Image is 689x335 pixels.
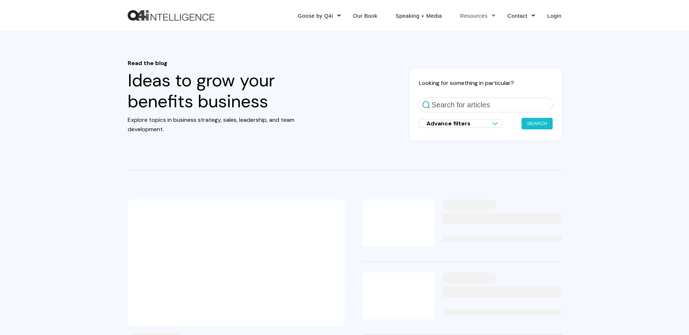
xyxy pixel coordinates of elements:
[426,120,471,127] span: Advance filters
[128,60,327,112] h1: Ideas to grow your benefits business
[128,10,214,21] a: Back to Home
[128,10,214,21] img: Q4intelligence, LLC logo
[128,60,327,66] span: Read the blog
[128,116,294,133] span: Explore topics in business strategy, sales, leadership, and team development.
[419,79,553,87] h2: Looking for something in particular?
[522,118,553,129] button: Search
[419,98,553,112] input: Search for articles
